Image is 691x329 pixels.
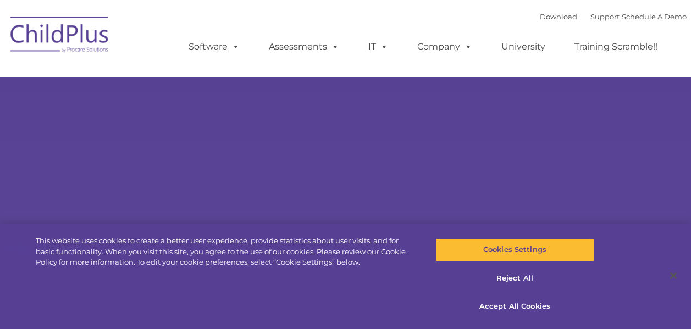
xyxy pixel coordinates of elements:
[435,238,594,261] button: Cookies Settings
[540,12,577,21] a: Download
[357,36,399,58] a: IT
[406,36,483,58] a: Company
[5,9,115,64] img: ChildPlus by Procare Solutions
[563,36,668,58] a: Training Scramble!!
[622,12,687,21] a: Schedule A Demo
[590,12,620,21] a: Support
[36,235,414,268] div: This website uses cookies to create a better user experience, provide statistics about user visit...
[540,12,687,21] font: |
[258,36,350,58] a: Assessments
[178,36,251,58] a: Software
[661,264,686,288] button: Close
[490,36,556,58] a: University
[435,267,594,290] button: Reject All
[435,295,594,318] button: Accept All Cookies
